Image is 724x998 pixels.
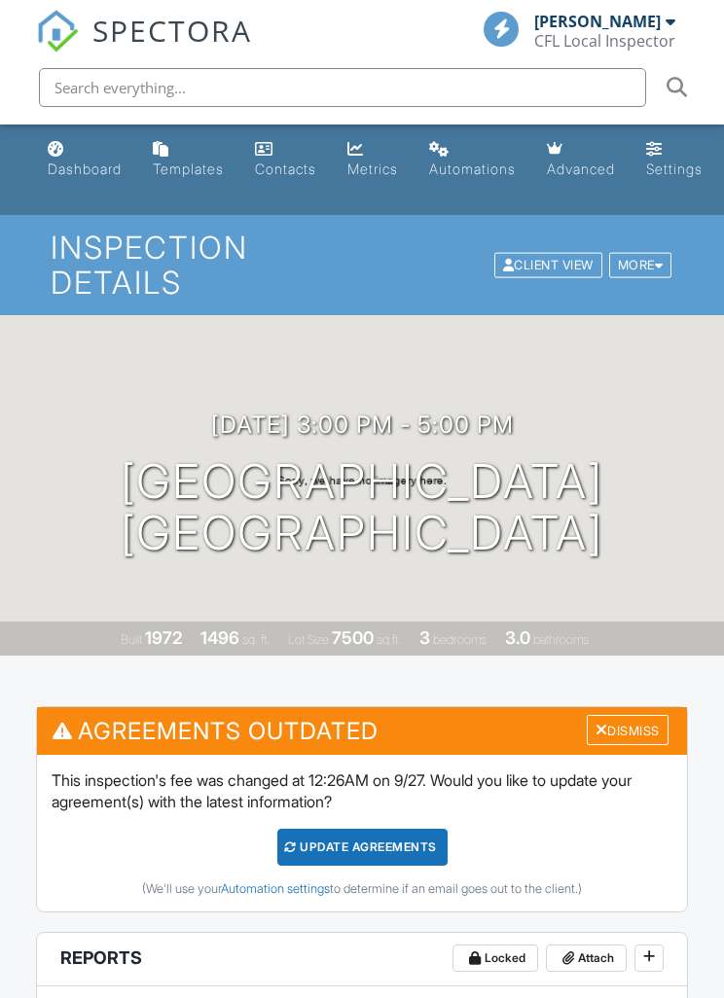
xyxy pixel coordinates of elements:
[419,627,430,648] div: 3
[121,632,142,647] span: Built
[347,160,398,177] div: Metrics
[211,411,514,438] h3: [DATE] 3:00 pm - 5:00 pm
[121,456,603,559] h1: [GEOGRAPHIC_DATA] [GEOGRAPHIC_DATA]
[534,31,675,51] div: CFL Local Inspector
[587,715,669,745] div: Dismiss
[37,707,687,755] h3: Agreements Outdated
[200,627,239,648] div: 1496
[255,160,316,177] div: Contacts
[277,829,448,866] div: Update Agreements
[288,632,329,647] span: Lot Size
[534,12,661,31] div: [PERSON_NAME]
[242,632,270,647] span: sq. ft.
[433,632,487,647] span: bedrooms
[377,632,401,647] span: sq.ft.
[145,132,232,188] a: Templates
[494,252,602,278] div: Client View
[51,231,674,299] h1: Inspection Details
[638,132,710,188] a: Settings
[48,160,122,177] div: Dashboard
[145,627,182,648] div: 1972
[153,160,224,177] div: Templates
[429,160,516,177] div: Automations
[539,132,623,188] a: Advanced
[505,627,530,648] div: 3.0
[332,627,374,648] div: 7500
[609,252,672,278] div: More
[421,132,524,188] a: Automations (Basic)
[37,755,687,911] div: This inspection's fee was changed at 12:26AM on 9/27. Would you like to update your agreement(s) ...
[247,132,324,188] a: Contacts
[92,10,252,51] span: SPECTORA
[39,68,646,107] input: Search everything...
[40,132,129,188] a: Dashboard
[547,160,615,177] div: Advanced
[36,10,79,53] img: The Best Home Inspection Software - Spectora
[533,632,589,647] span: bathrooms
[646,160,703,177] div: Settings
[492,257,607,271] a: Client View
[340,132,406,188] a: Metrics
[36,26,252,67] a: SPECTORA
